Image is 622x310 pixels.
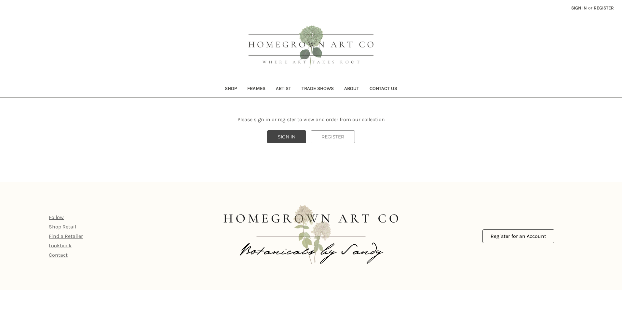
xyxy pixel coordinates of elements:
[339,81,364,97] a: About
[49,252,68,258] a: Contact
[49,214,64,220] a: Follow
[49,224,76,230] a: Shop Retail
[267,130,306,143] a: SIGN IN
[242,81,271,97] a: Frames
[220,81,242,97] a: Shop
[311,130,355,143] a: REGISTER
[364,81,402,97] a: Contact Us
[482,229,554,243] a: Register for an Account
[49,233,83,239] a: Find a Retailer
[49,242,72,249] a: Lookbook
[271,81,296,97] a: Artist
[238,18,384,77] img: HOMEGROWN ART CO
[296,81,339,97] a: Trade Shows
[237,116,385,123] span: Please sign in or register to view and order from our collection
[588,5,593,11] span: or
